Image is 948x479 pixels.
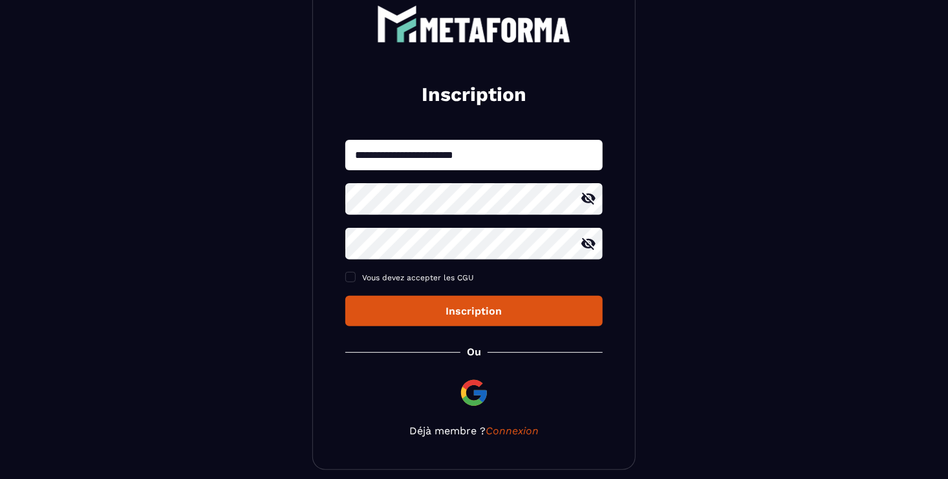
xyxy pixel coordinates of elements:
img: google [458,377,490,408]
button: Inscription [345,296,603,326]
a: Connexion [486,425,539,437]
div: Inscription [356,305,592,317]
p: Ou [467,346,481,358]
span: Vous devez accepter les CGU [362,273,474,282]
img: logo [377,5,571,43]
a: logo [345,5,603,43]
p: Déjà membre ? [345,425,603,437]
h2: Inscription [361,82,587,107]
